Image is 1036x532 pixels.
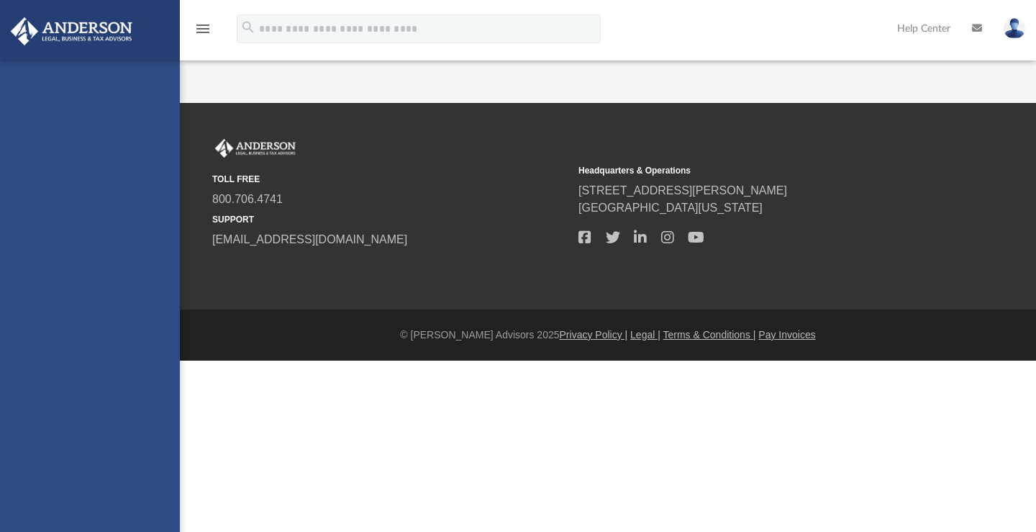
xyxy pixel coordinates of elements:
a: menu [194,27,212,37]
a: Legal | [630,329,660,341]
a: 800.706.4741 [212,193,283,205]
a: [STREET_ADDRESS][PERSON_NAME] [578,184,787,197]
a: Terms & Conditions | [663,329,756,341]
small: SUPPORT [212,213,568,226]
a: [EMAIL_ADDRESS][DOMAIN_NAME] [212,233,407,245]
a: Pay Invoices [758,329,815,341]
i: search [240,19,256,35]
a: [GEOGRAPHIC_DATA][US_STATE] [578,202,763,214]
i: menu [194,20,212,37]
img: Anderson Advisors Platinum Portal [212,139,299,158]
img: Anderson Advisors Platinum Portal [6,17,137,45]
div: © [PERSON_NAME] Advisors 2025 [180,328,1036,343]
img: User Pic [1004,18,1025,39]
small: Headquarters & Operations [578,164,935,177]
a: Privacy Policy | [560,329,628,341]
small: TOLL FREE [212,173,568,186]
